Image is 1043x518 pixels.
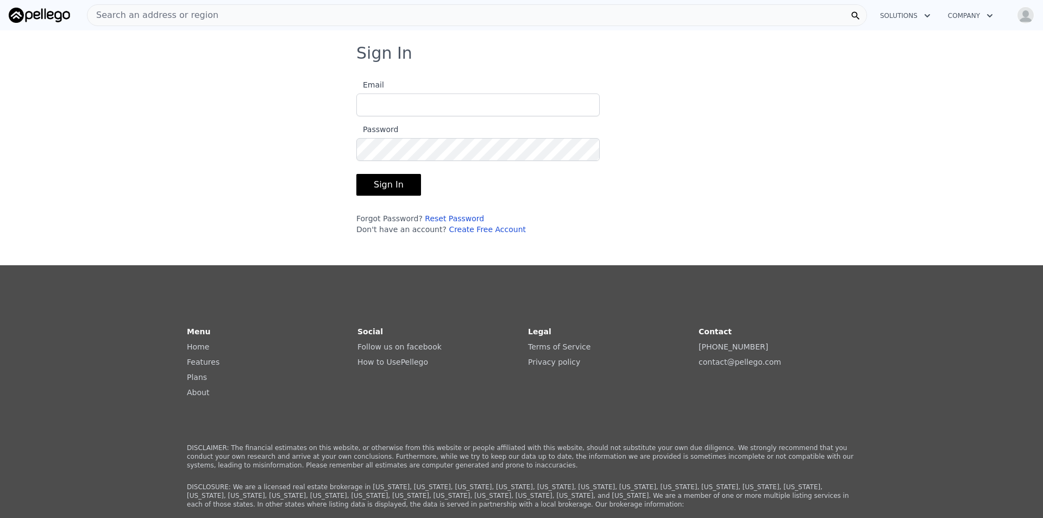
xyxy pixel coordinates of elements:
[699,358,781,366] a: contact@pellego.com
[699,342,768,351] a: [PHONE_NUMBER]
[187,483,856,509] p: DISCLOSURE: We are a licensed real estate brokerage in [US_STATE], [US_STATE], [US_STATE], [US_ST...
[357,358,428,366] a: How to UsePellego
[187,342,209,351] a: Home
[187,388,209,397] a: About
[356,125,398,134] span: Password
[699,327,732,336] strong: Contact
[425,214,484,223] a: Reset Password
[356,138,600,161] input: Password
[356,43,687,63] h3: Sign In
[449,225,526,234] a: Create Free Account
[9,8,70,23] img: Pellego
[871,6,939,26] button: Solutions
[356,213,600,235] div: Forgot Password? Don't have an account?
[187,373,207,382] a: Plans
[528,327,551,336] strong: Legal
[357,327,383,336] strong: Social
[356,174,421,196] button: Sign In
[187,327,210,336] strong: Menu
[357,342,442,351] a: Follow us on facebook
[939,6,1002,26] button: Company
[528,358,580,366] a: Privacy policy
[187,444,856,470] p: DISCLAIMER: The financial estimates on this website, or otherwise from this website or people aff...
[528,342,590,351] a: Terms of Service
[187,358,219,366] a: Features
[356,93,600,116] input: Email
[356,80,384,89] span: Email
[87,9,218,22] span: Search an address or region
[1017,7,1034,24] img: avatar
